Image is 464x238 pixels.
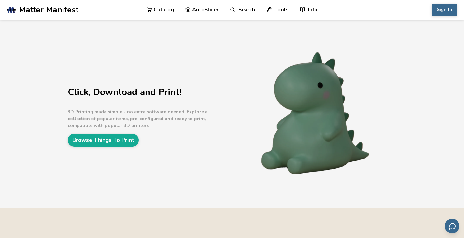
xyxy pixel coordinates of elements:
[445,219,459,233] button: Send feedback via email
[19,5,78,14] span: Matter Manifest
[68,87,231,97] h1: Click, Download and Print!
[432,4,457,16] button: Sign In
[68,108,231,129] p: 3D Printing made simple - no extra software needed. Explore a collection of popular items, pre-co...
[68,134,139,147] a: Browse Things To Print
